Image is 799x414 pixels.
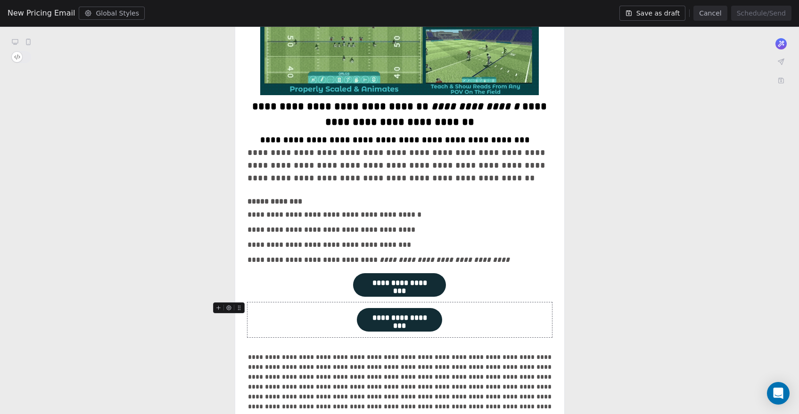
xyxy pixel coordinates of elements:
button: Save as draft [619,6,686,21]
button: Global Styles [79,7,145,20]
button: Cancel [693,6,727,21]
button: Schedule/Send [731,6,791,21]
div: Open Intercom Messenger [767,382,790,405]
span: New Pricing Email [8,8,75,19]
